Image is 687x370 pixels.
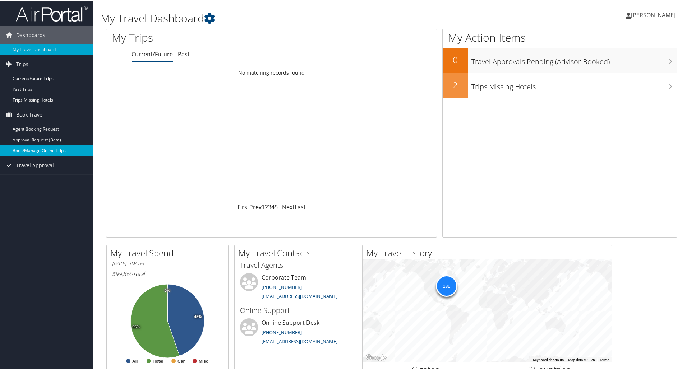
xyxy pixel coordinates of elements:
[132,50,173,57] a: Current/Future
[236,318,354,347] li: On-line Support Desk
[265,202,268,210] a: 2
[106,66,437,79] td: No matching records found
[177,358,185,363] text: Car
[238,202,249,210] a: First
[153,358,163,363] text: Hotel
[262,328,302,335] a: [PHONE_NUMBER]
[366,246,612,258] h2: My Travel History
[282,202,295,210] a: Next
[110,246,228,258] h2: My Travel Spend
[626,4,683,25] a: [PERSON_NAME]
[599,357,609,361] a: Terms (opens in new tab)
[112,259,223,266] h6: [DATE] - [DATE]
[443,72,677,98] a: 2Trips Missing Hotels
[240,259,351,270] h3: Travel Agents
[435,275,457,296] div: 131
[16,25,45,43] span: Dashboards
[165,288,170,292] tspan: 0%
[271,202,275,210] a: 4
[238,246,356,258] h2: My Travel Contacts
[533,357,564,362] button: Keyboard shortcuts
[364,352,388,362] img: Google
[112,269,133,277] span: $99,860
[236,272,354,302] li: Corporate Team
[631,10,676,18] span: [PERSON_NAME]
[364,352,388,362] a: Open this area in Google Maps (opens a new window)
[443,78,468,90] h2: 2
[16,156,54,174] span: Travel Approval
[16,105,44,123] span: Book Travel
[112,29,294,45] h1: My Trips
[262,337,337,344] a: [EMAIL_ADDRESS][DOMAIN_NAME]
[443,29,677,45] h1: My Action Items
[101,10,489,25] h1: My Travel Dashboard
[262,292,337,299] a: [EMAIL_ADDRESS][DOMAIN_NAME]
[249,202,262,210] a: Prev
[443,47,677,72] a: 0Travel Approvals Pending (Advisor Booked)
[568,357,595,361] span: Map data ©2025
[268,202,271,210] a: 3
[278,202,282,210] span: …
[16,55,28,72] span: Trips
[471,52,677,66] h3: Travel Approvals Pending (Advisor Booked)
[240,305,351,315] h3: Online Support
[132,358,138,363] text: Air
[178,50,190,57] a: Past
[112,269,223,277] h6: Total
[16,5,88,22] img: airportal-logo.png
[443,53,468,65] h2: 0
[295,202,306,210] a: Last
[194,314,202,318] tspan: 45%
[132,324,140,329] tspan: 55%
[199,358,208,363] text: Misc
[471,78,677,91] h3: Trips Missing Hotels
[275,202,278,210] a: 5
[262,202,265,210] a: 1
[262,283,302,290] a: [PHONE_NUMBER]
